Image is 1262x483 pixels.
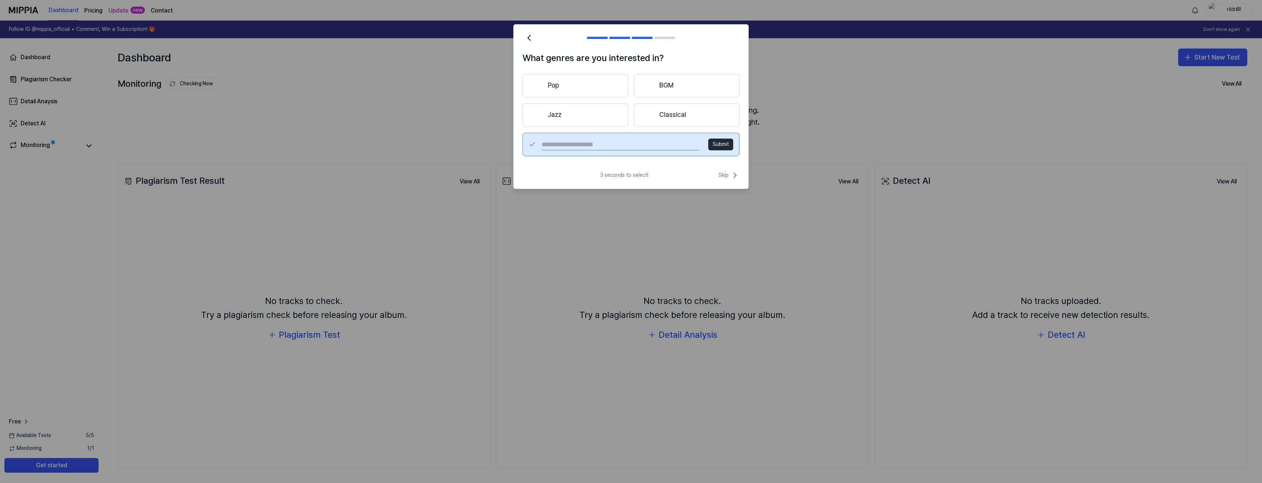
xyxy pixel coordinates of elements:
span: 3 seconds to select! [600,172,648,179]
button: Classical [634,103,739,127]
button: Submit [708,139,733,150]
button: BGM [634,74,739,97]
button: Jazz [523,103,628,127]
h1: What genres are you interested in? [523,51,739,65]
button: Pop [523,74,628,97]
span: Skip [719,171,739,180]
button: Skip [717,171,739,180]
